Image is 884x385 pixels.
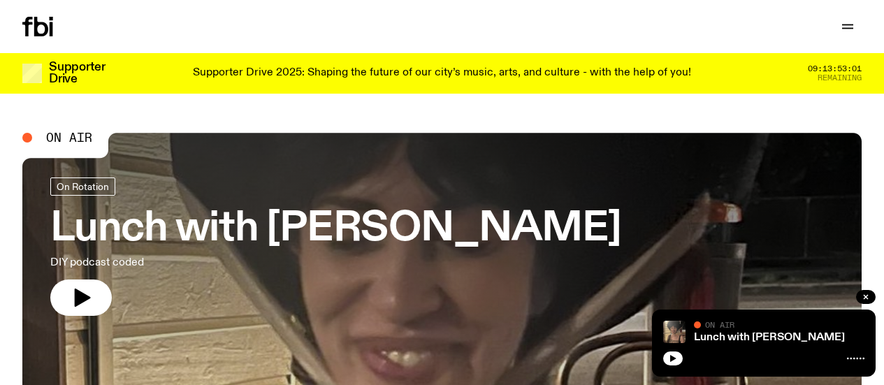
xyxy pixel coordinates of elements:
[57,182,109,192] span: On Rotation
[694,332,845,343] a: Lunch with [PERSON_NAME]
[705,320,734,329] span: On Air
[808,65,862,73] span: 09:13:53:01
[50,254,408,271] p: DIY podcast coded
[50,177,621,316] a: Lunch with [PERSON_NAME]DIY podcast coded
[193,67,691,80] p: Supporter Drive 2025: Shaping the future of our city’s music, arts, and culture - with the help o...
[46,131,92,144] span: On Air
[50,177,115,196] a: On Rotation
[49,61,105,85] h3: Supporter Drive
[818,74,862,82] span: Remaining
[50,210,621,249] h3: Lunch with [PERSON_NAME]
